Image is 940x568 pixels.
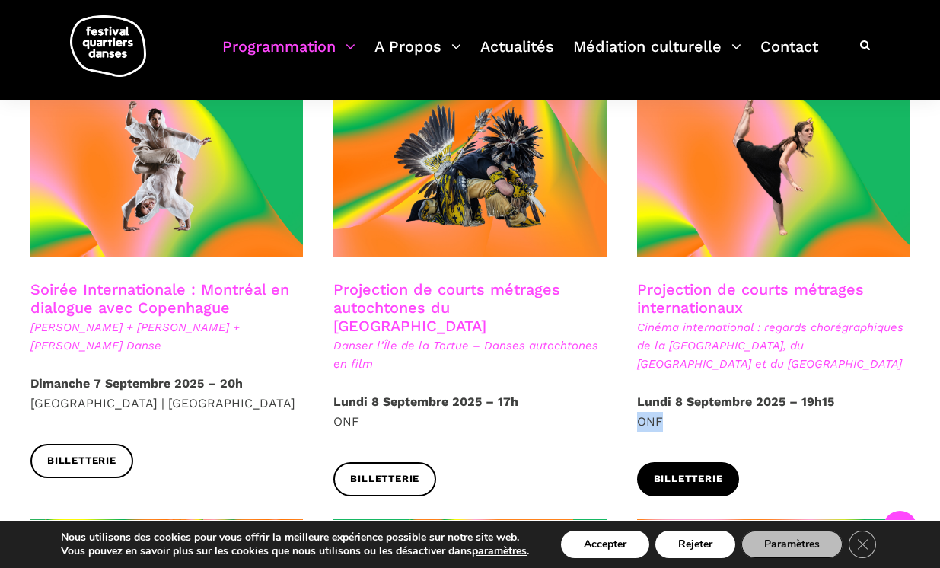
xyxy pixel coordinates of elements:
[655,531,735,558] button: Rejeter
[760,34,818,78] a: Contact
[654,471,723,487] span: Billetterie
[637,280,910,318] h3: Projection de courts métrages internationaux
[70,15,146,77] img: logo-fqd-med
[47,453,116,469] span: Billetterie
[741,531,843,558] button: Paramètres
[30,444,133,478] a: Billetterie
[222,34,355,78] a: Programmation
[30,318,303,355] span: [PERSON_NAME] + [PERSON_NAME] + [PERSON_NAME] Danse
[374,34,461,78] a: A Propos
[849,531,876,558] button: Close GDPR Cookie Banner
[561,531,649,558] button: Accepter
[30,374,303,413] p: [GEOGRAPHIC_DATA] | [GEOGRAPHIC_DATA]
[333,280,606,335] h3: Projection de courts métrages autochtones du [GEOGRAPHIC_DATA]
[637,394,834,409] strong: Lundi 8 Septembre 2025 – 19h15
[637,392,910,431] p: ONF
[30,376,243,391] strong: Dimanche 7 Septembre 2025 – 20h
[573,34,741,78] a: Médiation culturelle
[480,34,554,78] a: Actualités
[30,280,289,317] a: Soirée Internationale : Montréal en dialogue avec Copenhague
[637,462,740,496] a: Billetterie
[61,544,529,558] p: Vous pouvez en savoir plus sur les cookies que nous utilisons ou les désactiver dans .
[472,544,527,558] button: paramètres
[333,394,518,409] strong: Lundi 8 Septembre 2025 – 17h
[333,462,436,496] a: Billetterie
[637,318,910,373] span: Cinéma international : regards chorégraphiques de la [GEOGRAPHIC_DATA], du [GEOGRAPHIC_DATA] et d...
[333,392,606,431] p: ONF
[61,531,529,544] p: Nous utilisons des cookies pour vous offrir la meilleure expérience possible sur notre site web.
[333,337,606,373] span: Danser l’Île de la Tortue – Danses autochtones en film
[350,471,419,487] span: Billetterie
